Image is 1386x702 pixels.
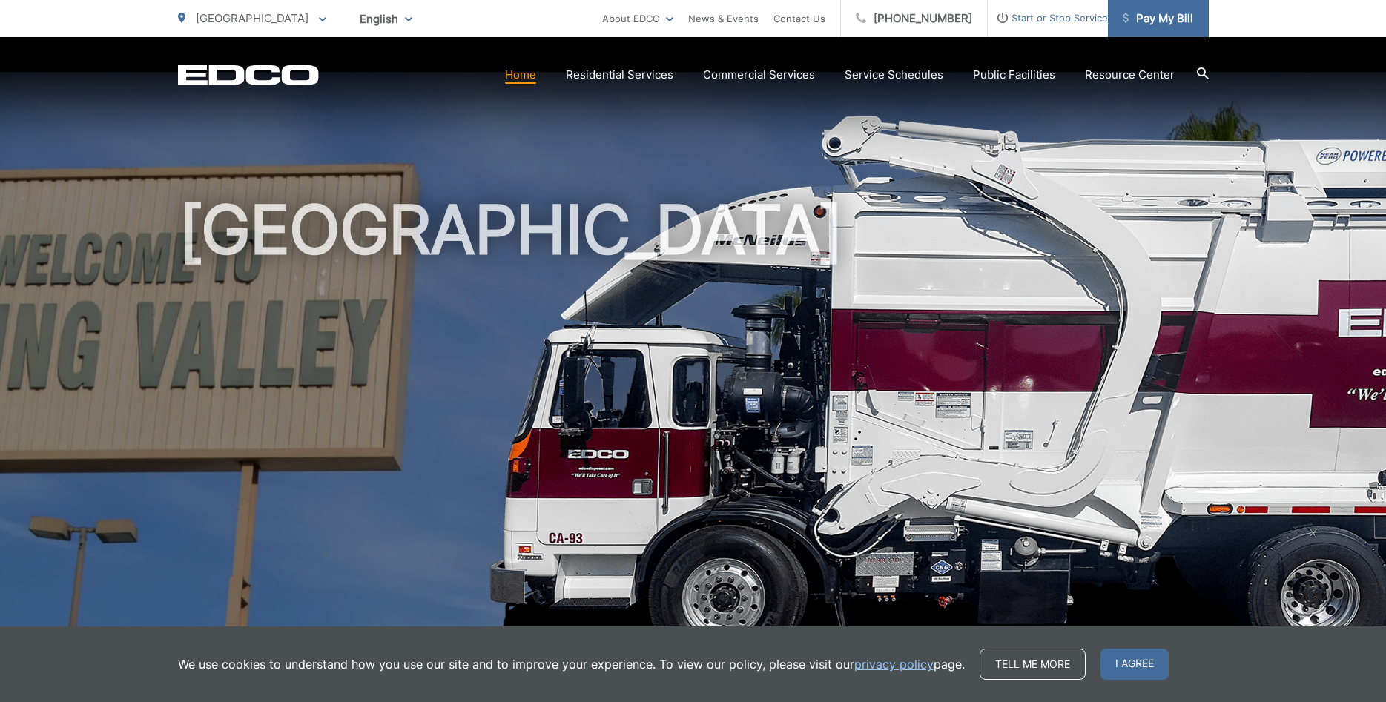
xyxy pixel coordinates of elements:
[688,10,759,27] a: News & Events
[196,11,308,25] span: [GEOGRAPHIC_DATA]
[178,193,1209,662] h1: [GEOGRAPHIC_DATA]
[854,655,934,673] a: privacy policy
[349,6,423,32] span: English
[178,64,319,85] a: EDCD logo. Return to the homepage.
[178,655,965,673] p: We use cookies to understand how you use our site and to improve your experience. To view our pol...
[973,66,1055,84] a: Public Facilities
[1123,10,1193,27] span: Pay My Bill
[845,66,943,84] a: Service Schedules
[505,66,536,84] a: Home
[1085,66,1175,84] a: Resource Center
[566,66,673,84] a: Residential Services
[602,10,673,27] a: About EDCO
[703,66,815,84] a: Commercial Services
[773,10,825,27] a: Contact Us
[980,649,1086,680] a: Tell me more
[1100,649,1169,680] span: I agree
